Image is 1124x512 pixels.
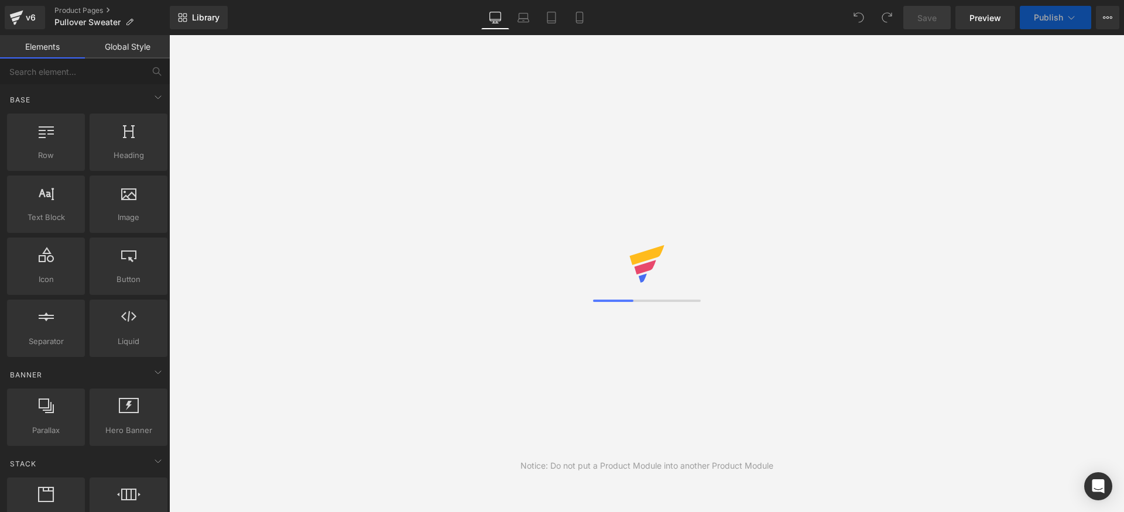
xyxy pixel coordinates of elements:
button: Undo [847,6,871,29]
a: Preview [955,6,1015,29]
span: Library [192,12,220,23]
span: Text Block [11,211,81,224]
div: Open Intercom Messenger [1084,472,1112,500]
span: Hero Banner [93,424,164,437]
a: Global Style [85,35,170,59]
span: Button [93,273,164,286]
span: Preview [969,12,1001,24]
span: Banner [9,369,43,380]
span: Image [93,211,164,224]
a: Mobile [566,6,594,29]
button: More [1096,6,1119,29]
span: Icon [11,273,81,286]
button: Redo [875,6,899,29]
a: v6 [5,6,45,29]
div: v6 [23,10,38,25]
a: Product Pages [54,6,170,15]
button: Publish [1020,6,1091,29]
span: Stack [9,458,37,469]
span: Separator [11,335,81,348]
span: Pullover Sweater [54,18,121,27]
span: Heading [93,149,164,161]
a: Tablet [537,6,566,29]
a: Desktop [481,6,509,29]
span: Parallax [11,424,81,437]
span: Publish [1034,13,1063,22]
div: Notice: Do not put a Product Module into another Product Module [520,459,773,472]
a: New Library [170,6,228,29]
span: Save [917,12,937,24]
span: Base [9,94,32,105]
span: Row [11,149,81,161]
a: Laptop [509,6,537,29]
span: Liquid [93,335,164,348]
